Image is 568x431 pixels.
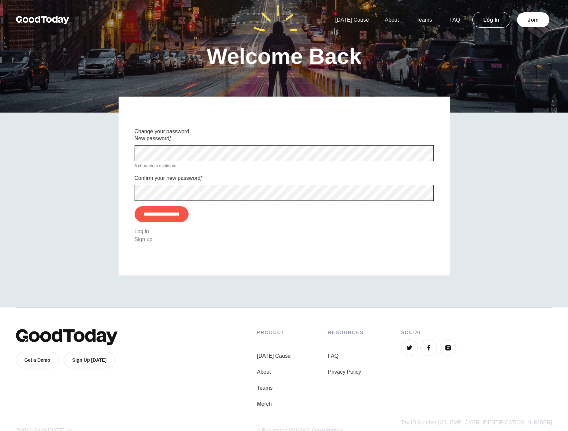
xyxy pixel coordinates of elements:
[328,368,364,376] a: Privacy Policy
[445,344,451,351] img: Instagram
[328,352,364,360] a: FAQ
[257,352,290,360] a: [DATE] Cause
[441,17,468,23] a: FAQ
[257,329,290,336] h4: Product
[401,339,418,356] a: Twitter
[440,339,456,356] a: Instagram
[64,352,115,368] a: Sign Up [DATE]
[420,339,437,356] a: Facebook
[135,129,434,135] h2: Change your password
[377,17,407,23] a: About
[16,16,69,24] img: GoodToday
[328,329,364,336] h4: Resources
[207,45,361,67] h1: Welcome Back
[135,163,434,169] small: 6 characters minimum
[327,17,377,23] a: [DATE] Cause
[201,175,203,181] abbr: required
[16,352,59,368] a: Get a Demo
[408,17,440,23] a: Teams
[425,344,432,351] img: Facebook
[135,228,149,234] a: Log in
[257,368,290,376] a: About
[135,174,203,182] label: Confirm your new password
[472,12,510,28] a: Log In
[257,384,290,392] a: Teams
[257,400,290,408] a: Merch
[135,236,153,242] a: Sign up
[169,136,171,141] abbr: required
[406,344,413,351] img: Twitter
[517,12,549,27] a: Join
[135,135,172,143] label: New password
[16,329,118,345] img: GoodToday
[401,329,552,336] h4: Social
[401,419,552,427] div: Tax ID Number [US_EMPLOYER_IDENTIFICATION_NUMBER]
